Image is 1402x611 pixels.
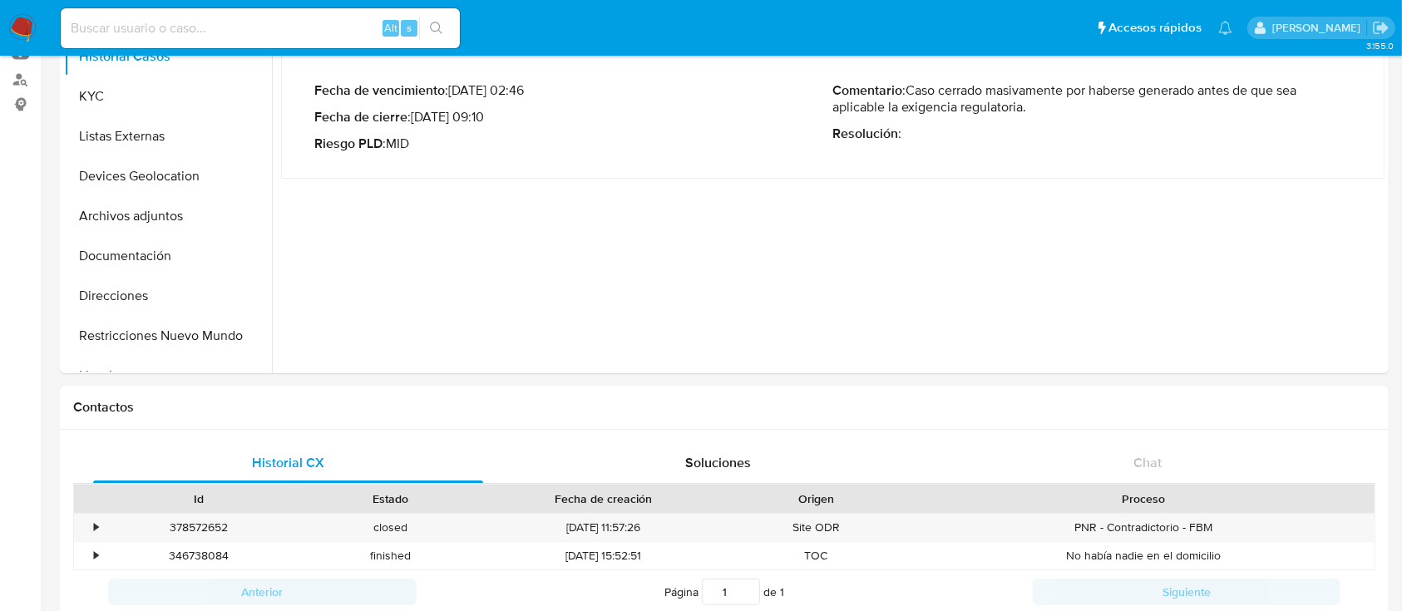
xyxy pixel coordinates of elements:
button: Anterior [108,579,417,605]
div: Origen [732,490,901,507]
button: KYC [64,76,272,116]
span: s [407,20,412,36]
span: Soluciones [685,453,751,472]
h1: Contactos [73,399,1375,416]
span: Alt [384,20,397,36]
span: 3.155.0 [1366,39,1394,52]
button: Devices Geolocation [64,156,272,196]
button: Siguiente [1033,579,1341,605]
p: alan.cervantesmartinez@mercadolibre.com.mx [1272,20,1366,36]
div: Id [115,490,284,507]
div: Site ODR [720,514,912,541]
span: Historial CX [252,453,324,472]
button: Lista Interna [64,356,272,396]
button: Direcciones [64,276,272,316]
div: [DATE] 11:57:26 [486,514,720,541]
div: PNR - Contradictorio - FBM [912,514,1375,541]
input: Buscar usuario o caso... [61,17,460,39]
div: No había nadie en el domicilio [912,542,1375,569]
div: TOC [720,542,912,569]
button: Documentación [64,236,272,276]
div: Fecha de creación [498,490,708,507]
a: Salir [1372,19,1390,37]
div: 346738084 [103,542,295,569]
div: [DATE] 15:52:51 [486,542,720,569]
div: Estado [307,490,476,507]
span: Accesos rápidos [1108,19,1202,37]
div: • [94,548,98,564]
div: • [94,520,98,535]
div: Proceso [924,490,1363,507]
span: 1 [780,584,784,600]
div: closed [295,514,487,541]
button: Restricciones Nuevo Mundo [64,316,272,356]
span: Chat [1133,453,1162,472]
button: search-icon [419,17,453,40]
button: Historial Casos [64,37,272,76]
div: finished [295,542,487,569]
button: Listas Externas [64,116,272,156]
span: Página de [664,579,784,605]
div: 378572652 [103,514,295,541]
button: Archivos adjuntos [64,196,272,236]
a: Notificaciones [1218,21,1232,35]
